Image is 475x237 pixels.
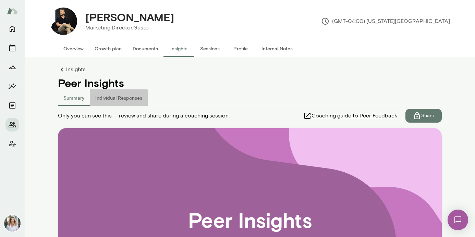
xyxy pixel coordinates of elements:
button: Sessions [5,41,19,55]
h4: Peer Insights [58,76,442,89]
button: Sessions [194,40,225,57]
button: Members [5,118,19,132]
button: Documents [5,99,19,112]
a: Coaching guide to Peer Feedback [303,109,405,123]
div: responses-tab [58,89,442,106]
button: Client app [5,137,19,151]
button: Overview [58,40,89,57]
h4: [PERSON_NAME] [85,11,174,24]
button: Internal Notes [256,40,298,57]
button: Summary [58,89,90,106]
img: Mento [7,4,18,17]
button: Share [405,109,442,123]
button: Home [5,22,19,36]
button: Growth plan [89,40,127,57]
img: David De Rosa [50,8,77,35]
button: Individual Responses [90,89,148,106]
h2: Peer Insights [188,207,312,232]
p: (GMT-04:00) [US_STATE][GEOGRAPHIC_DATA] [321,17,450,25]
span: Only you can see this — review and share during a coaching session. [58,112,230,120]
button: Documents [127,40,163,57]
button: Growth Plan [5,60,19,74]
p: Share [421,112,434,119]
img: Jennifer Palazzo [4,215,21,232]
button: Insights [5,79,19,93]
a: Insights [58,65,442,74]
span: Coaching guide to Peer Feedback [312,112,397,120]
button: Insights [163,40,194,57]
button: Profile [225,40,256,57]
p: Marketing Director, Gusto [85,24,174,32]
